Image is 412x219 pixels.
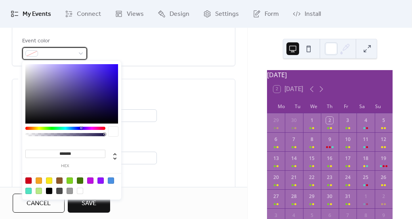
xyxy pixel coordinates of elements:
[380,155,387,162] div: 19
[380,212,387,219] div: 9
[22,36,86,46] div: Event color
[370,99,386,113] div: Su
[25,177,32,184] div: #D0021B
[273,99,290,113] div: Mo
[287,3,327,25] a: Install
[338,99,354,113] div: Fr
[362,174,369,181] div: 25
[5,3,57,25] a: My Events
[267,70,393,80] div: [DATE]
[344,212,351,219] div: 7
[308,212,315,219] div: 5
[326,174,333,181] div: 23
[23,10,51,19] span: My Events
[197,3,245,25] a: Settings
[290,99,306,113] div: Tu
[308,136,315,143] div: 8
[308,174,315,181] div: 22
[68,194,110,213] button: Save
[36,177,42,184] div: #F5A623
[290,212,298,219] div: 4
[36,188,42,194] div: #B8E986
[326,193,333,200] div: 30
[25,164,105,168] label: hex
[308,117,315,124] div: 1
[215,10,239,19] span: Settings
[380,136,387,143] div: 12
[127,10,144,19] span: Views
[344,174,351,181] div: 24
[326,136,333,143] div: 9
[362,117,369,124] div: 4
[362,212,369,219] div: 8
[344,155,351,162] div: 17
[290,155,298,162] div: 14
[380,117,387,124] div: 5
[362,136,369,143] div: 11
[290,193,298,200] div: 28
[27,199,51,208] span: Cancel
[13,194,65,213] button: Cancel
[170,10,189,19] span: Design
[273,174,280,181] div: 20
[326,117,333,124] div: 2
[354,99,370,113] div: Sa
[46,177,52,184] div: #F8E71C
[273,117,280,124] div: 29
[344,136,351,143] div: 10
[380,193,387,200] div: 2
[77,10,101,19] span: Connect
[82,199,96,208] span: Save
[265,10,279,19] span: Form
[344,117,351,124] div: 3
[77,177,83,184] div: #417505
[290,117,298,124] div: 30
[308,193,315,200] div: 29
[56,177,63,184] div: #8B572A
[108,177,114,184] div: #4A90E2
[87,177,93,184] div: #BD10E0
[362,193,369,200] div: 1
[326,155,333,162] div: 16
[273,136,280,143] div: 6
[290,174,298,181] div: 21
[326,212,333,219] div: 6
[46,188,52,194] div: #000000
[109,3,150,25] a: Views
[67,188,73,194] div: #9B9B9B
[305,10,321,19] span: Install
[308,155,315,162] div: 15
[273,212,280,219] div: 3
[322,99,338,113] div: Th
[305,99,322,113] div: We
[290,136,298,143] div: 7
[25,188,32,194] div: #50E3C2
[247,3,285,25] a: Form
[67,177,73,184] div: #7ED321
[56,188,63,194] div: #4A4A4A
[97,177,104,184] div: #9013FE
[152,3,195,25] a: Design
[344,193,351,200] div: 31
[273,193,280,200] div: 27
[273,155,280,162] div: 13
[77,188,83,194] div: #FFFFFF
[380,174,387,181] div: 26
[59,3,107,25] a: Connect
[362,155,369,162] div: 18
